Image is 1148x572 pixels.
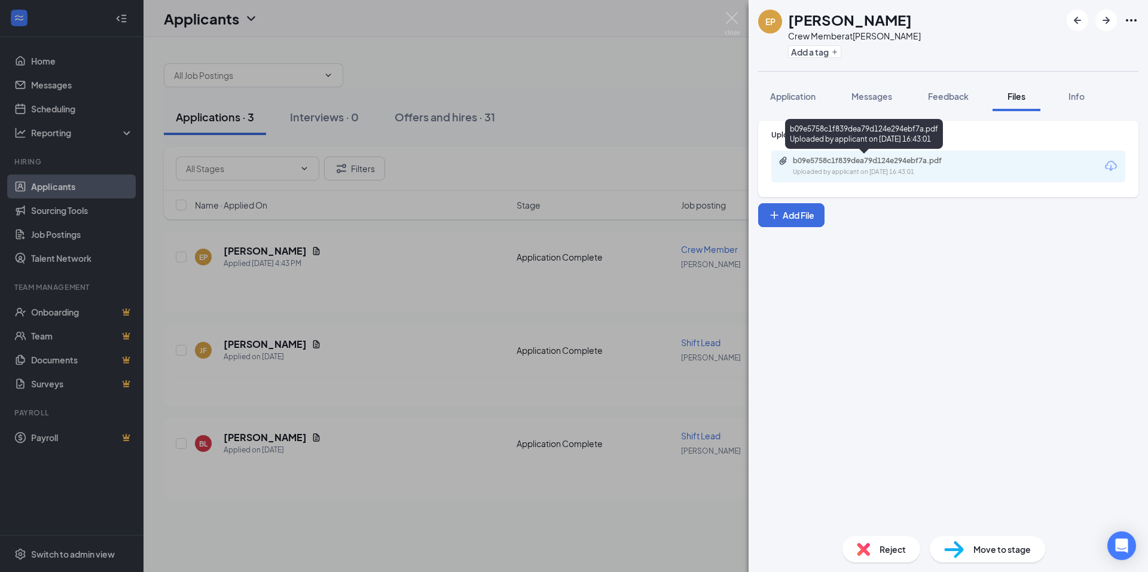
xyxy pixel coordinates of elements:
div: Uploaded by applicant on [DATE] 16:43:01 [793,167,972,177]
span: Feedback [928,91,969,102]
button: Add FilePlus [758,203,825,227]
span: Files [1007,91,1025,102]
svg: Download [1104,159,1118,173]
div: Crew Member at [PERSON_NAME] [788,30,921,42]
svg: ArrowRight [1099,13,1113,27]
span: Reject [880,543,906,556]
span: Info [1068,91,1085,102]
button: PlusAdd a tag [788,45,841,58]
svg: ArrowLeftNew [1070,13,1085,27]
svg: Paperclip [778,156,788,166]
h1: [PERSON_NAME] [788,10,912,30]
svg: Ellipses [1124,13,1138,27]
span: Application [770,91,816,102]
a: Paperclipb09e5758c1f839dea79d124e294ebf7a.pdfUploaded by applicant on [DATE] 16:43:01 [778,156,972,177]
svg: Plus [768,209,780,221]
div: b09e5758c1f839dea79d124e294ebf7a.pdf Uploaded by applicant on [DATE] 16:43:01 [785,119,943,149]
button: ArrowRight [1095,10,1117,31]
button: ArrowLeftNew [1067,10,1088,31]
div: b09e5758c1f839dea79d124e294ebf7a.pdf [793,156,960,166]
div: EP [765,16,775,27]
div: Upload Resume [771,130,1125,140]
svg: Plus [831,48,838,56]
span: Move to stage [973,543,1031,556]
span: Messages [851,91,892,102]
div: Open Intercom Messenger [1107,531,1136,560]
